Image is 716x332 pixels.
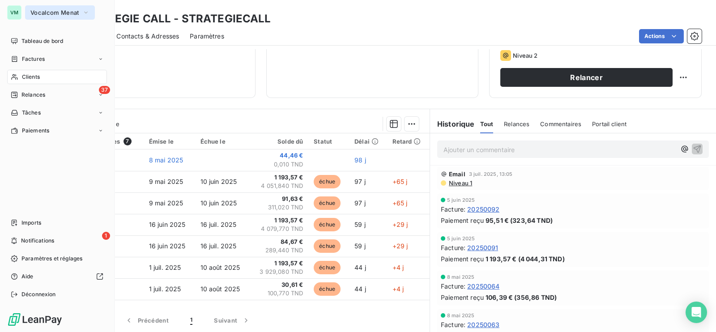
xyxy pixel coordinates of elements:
button: Actions [639,29,684,43]
span: 5 juin 2025 [447,197,475,203]
span: 1 juil. 2025 [149,264,181,271]
span: 10 août 2025 [200,264,240,271]
span: Relances [504,120,529,128]
div: Délai [354,138,381,145]
span: Niveau 2 [513,52,537,59]
span: 9 mai 2025 [149,178,183,185]
span: 289,440 TND [255,246,303,255]
span: 106,39 € (356,86 TND) [486,293,557,302]
span: échue [314,282,341,296]
span: Paiement reçu [441,254,484,264]
span: 1 193,57 € [255,259,303,268]
span: Facture : [441,243,465,252]
span: 1 juil. 2025 [149,285,181,293]
span: 8 mai 2025 [149,156,183,164]
img: Logo LeanPay [7,312,63,327]
span: Vocalcom Menat [30,9,79,16]
span: 16 juin 2025 [149,242,186,250]
span: +4 j [392,264,404,271]
span: Déconnexion [21,290,56,298]
span: 20250091 [467,243,498,252]
span: 37 [99,86,110,94]
span: 1 193,57 € [255,173,303,182]
button: 1 [179,311,203,330]
a: Aide [7,269,107,284]
span: 20250064 [467,281,499,291]
span: 8 mai 2025 [447,274,475,280]
span: 97 j [354,199,366,207]
span: Paiements [22,127,49,135]
span: +4 j [392,285,404,293]
span: 100,770 TND [255,289,303,298]
span: 20250063 [467,320,499,329]
span: 16 juil. 2025 [200,221,237,228]
button: Précédent [114,311,179,330]
span: +65 j [392,199,408,207]
div: Retard [392,138,424,145]
div: VM [7,5,21,20]
span: Email [449,170,465,178]
span: 91,63 € [255,195,303,204]
div: Solde dû [255,138,303,145]
span: 44,46 € [255,151,303,160]
span: 16 juil. 2025 [200,242,237,250]
div: Open Intercom Messenger [686,302,707,323]
span: 10 juin 2025 [200,178,237,185]
a: Paramètres et réglages [7,251,107,266]
span: 44 j [354,264,366,271]
span: 1 193,57 € [255,216,303,225]
span: 10 août 2025 [200,285,240,293]
span: Paiement reçu [441,293,484,302]
span: Facture : [441,281,465,291]
span: 8 mai 2025 [447,313,475,318]
span: Niveau 1 [448,179,472,187]
span: Tableau de bord [21,37,63,45]
span: 84,67 € [255,238,303,247]
span: Tout [480,120,494,128]
span: 7 [124,137,132,145]
h3: STRATEGIE CALL - STRATEGIECALL [79,11,271,27]
span: 3 juil. 2025, 13:05 [469,171,513,177]
span: 30,61 € [255,281,303,289]
span: échue [314,239,341,253]
span: Relances [21,91,45,99]
div: Émise le [149,138,190,145]
span: Contacts & Adresses [116,32,179,41]
span: 44 j [354,285,366,293]
span: Paramètres et réglages [21,255,82,263]
button: Suivant [203,311,261,330]
span: échue [314,218,341,231]
a: 37Relances [7,88,107,102]
div: Échue le [200,138,244,145]
button: Relancer [500,68,673,87]
span: Commentaires [540,120,581,128]
span: 311,020 TND [255,203,303,212]
a: Factures [7,52,107,66]
span: 16 juin 2025 [149,221,186,228]
span: 10 juin 2025 [200,199,237,207]
span: 95,51 € (323,64 TND) [486,216,553,225]
span: 20250092 [467,204,499,214]
a: Tâches [7,106,107,120]
span: Imports [21,219,41,227]
a: Clients [7,70,107,84]
a: Imports [7,216,107,230]
a: Paiements [7,123,107,138]
span: Tâches [22,109,41,117]
span: Facture : [441,204,465,214]
span: 59 j [354,221,366,228]
span: 1 193,57 € (4 044,31 TND) [486,254,565,264]
span: 98 j [354,156,366,164]
span: échue [314,175,341,188]
span: Notifications [21,237,54,245]
span: +65 j [392,178,408,185]
span: 0,010 TND [255,160,303,169]
span: Facture : [441,320,465,329]
span: Paramètres [190,32,224,41]
span: 59 j [354,242,366,250]
span: Clients [22,73,40,81]
span: 4 051,840 TND [255,182,303,191]
span: 3 929,080 TND [255,268,303,277]
span: 1 [102,232,110,240]
span: 4 079,770 TND [255,225,303,234]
